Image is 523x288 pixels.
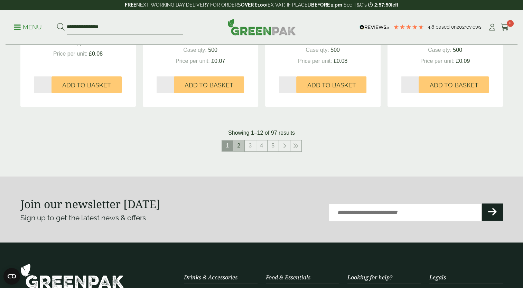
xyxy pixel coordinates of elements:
p: Menu [14,23,42,31]
span: £0.09 [456,58,470,64]
span: £0.08 [89,51,103,57]
span: Case qty: [61,40,84,46]
span: Price per unit: [298,58,332,64]
span: Add to Basket [307,81,356,89]
span: £0.07 [211,58,225,64]
span: Case qty: [183,47,207,53]
span: 500 [330,47,340,53]
span: 1 [222,140,233,151]
i: My Account [488,24,496,31]
strong: FREE [125,2,136,8]
span: 2:57:50 [374,2,391,8]
span: Price per unit: [53,51,87,57]
div: 4.79 Stars [393,24,424,30]
a: Menu [14,23,42,30]
button: Add to Basket [419,76,489,93]
a: See T&C's [344,2,367,8]
p: Showing 1–12 of 97 results [228,129,295,137]
span: Add to Basket [185,81,233,89]
span: 202 [457,24,465,30]
span: Based on [436,24,457,30]
strong: Join our newsletter [DATE] [20,196,160,211]
span: Add to Basket [62,81,111,89]
span: Case qty: [306,47,329,53]
strong: BEFORE 2 pm [311,2,342,8]
a: 4 [256,140,267,151]
strong: OVER £100 [241,2,266,8]
span: reviews [465,24,482,30]
a: 2 [233,140,244,151]
a: 0 [501,22,509,32]
span: 500 [208,47,217,53]
button: Add to Basket [296,76,366,93]
i: Cart [501,24,509,31]
button: Open CMP widget [3,268,20,285]
span: 0 [507,20,514,27]
img: REVIEWS.io [359,25,390,30]
p: Sign up to get the latest news & offers [20,212,237,223]
span: Case qty: [428,47,451,53]
span: 500 [453,47,462,53]
button: Add to Basket [52,76,122,93]
a: 5 [268,140,279,151]
span: Price per unit: [420,58,455,64]
button: Add to Basket [174,76,244,93]
span: £0.08 [334,58,347,64]
span: 4.8 [428,24,436,30]
img: GreenPak Supplies [227,19,296,35]
span: 500 [86,40,95,46]
a: 3 [245,140,256,151]
span: left [391,2,398,8]
span: Add to Basket [429,81,478,89]
span: Price per unit: [176,58,210,64]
